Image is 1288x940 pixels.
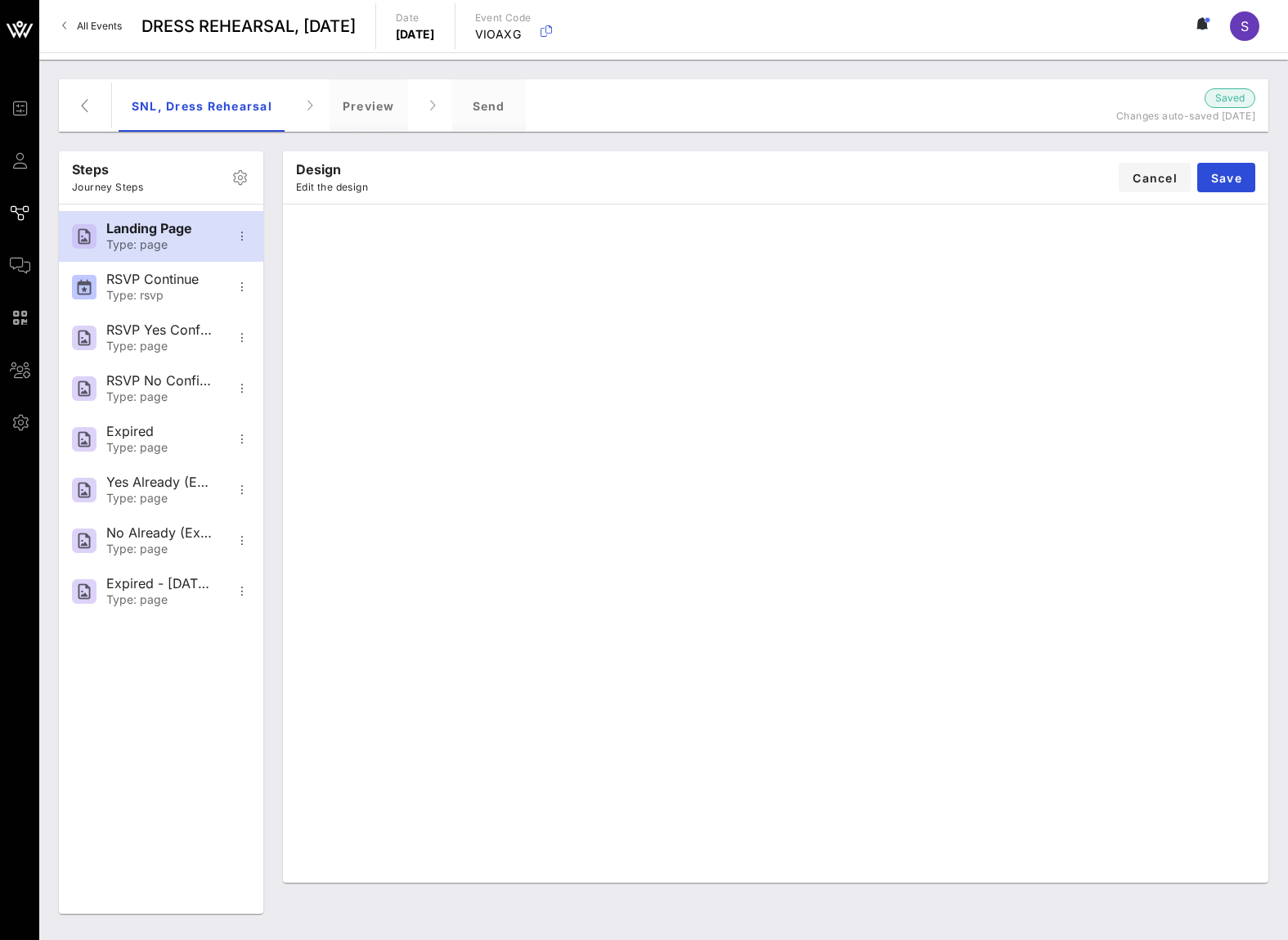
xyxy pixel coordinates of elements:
div: RSVP Yes Confirmation [106,322,214,338]
button: Cancel [1119,163,1191,192]
div: Type: page [106,340,214,353]
div: Send [452,79,526,132]
div: Type: page [106,593,214,607]
div: Landing Page [106,221,214,236]
span: Save [1210,171,1242,185]
div: Type: page [106,238,214,252]
p: Date [396,10,435,26]
div: Type: page [106,441,214,455]
div: RSVP Continue [106,272,214,287]
p: Edit the design [296,179,368,196]
div: Expired [106,424,214,439]
p: Changes auto-saved [DATE] [1051,108,1255,124]
span: S [1241,18,1249,34]
span: Cancel [1132,171,1178,185]
div: SNL, Dress Rehearsal [119,79,285,132]
span: DRESS REHEARSAL, [DATE] [141,14,356,38]
button: Save [1197,163,1255,192]
p: [DATE] [396,26,435,43]
a: All Events [52,13,132,39]
div: Type: page [106,390,214,404]
div: Yes Already (Expired) [106,474,214,490]
div: Preview [330,79,408,132]
p: Steps [72,160,143,179]
p: Design [296,160,368,179]
p: VIOAXG [475,26,532,43]
div: RSVP No Confirmation [106,373,214,389]
div: Type: rsvp [106,289,214,303]
div: No Already (Expired) [106,525,214,541]
div: Type: page [106,492,214,506]
span: Saved [1215,90,1245,106]
span: All Events [77,20,122,32]
div: Expired - [DATE], 8pm [106,576,214,591]
p: Journey Steps [72,179,143,196]
div: Type: page [106,542,214,556]
div: S [1230,11,1259,41]
p: Event Code [475,10,532,26]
